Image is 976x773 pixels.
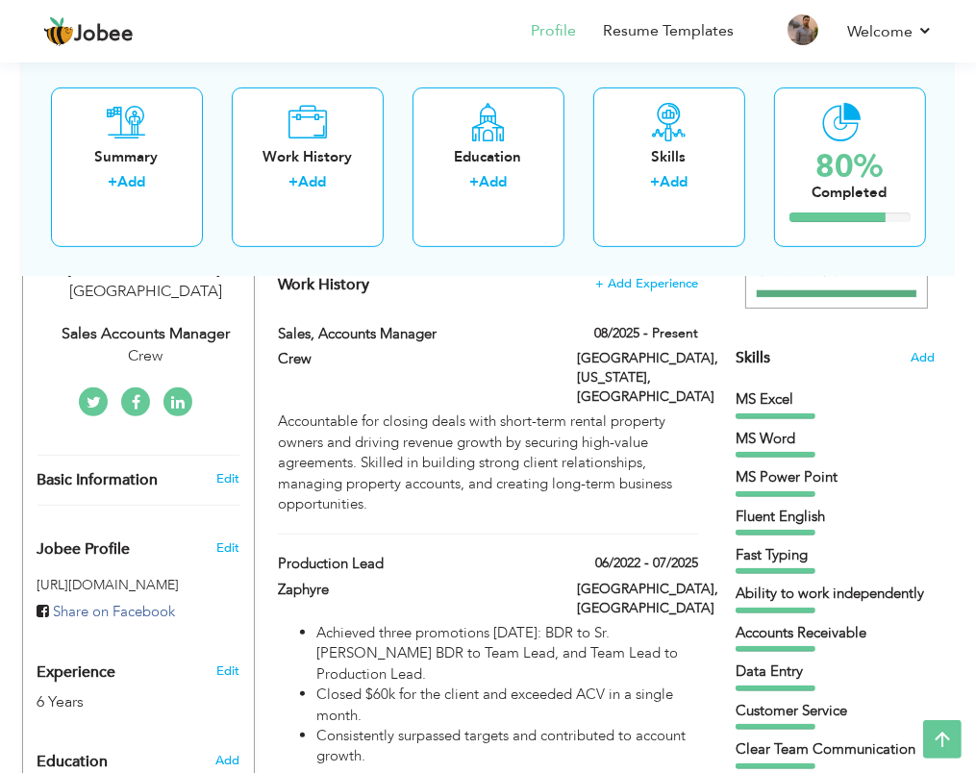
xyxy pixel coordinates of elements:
a: Profile [531,20,576,42]
div: Fast Typing [736,545,936,565]
label: Crew [278,349,548,369]
div: Accounts Receivable [736,623,936,643]
div: Work History [247,146,368,166]
div: Enhance your career by creating a custom URL for your Jobee public profile. [23,520,255,568]
a: Resume Templates [603,20,734,42]
span: Education [38,754,109,771]
h4: This helps to show the companies you have worked for. [278,275,698,294]
div: Completed [813,182,888,202]
label: 08/2025 - Present [594,324,698,343]
label: Production Lead [278,554,548,574]
a: Add [479,172,507,191]
span: Experience [38,664,116,682]
a: Jobee [43,16,134,47]
li: Achieved three promotions [DATE]: BDR to Sr. [PERSON_NAME] BDR to Team Lead, and Team Lead to Pro... [316,623,698,685]
div: Skills [609,146,730,166]
div: 80% [813,150,888,182]
label: [GEOGRAPHIC_DATA], [GEOGRAPHIC_DATA] [577,580,698,618]
h5: [URL][DOMAIN_NAME] [38,578,240,592]
label: [GEOGRAPHIC_DATA], [US_STATE], [GEOGRAPHIC_DATA] [577,349,698,407]
div: Crew [38,345,255,367]
div: Accountable for closing deals with short-term rental property owners and driving revenue growth b... [278,411,698,514]
div: MS Power Point [736,467,936,487]
a: Welcome [847,20,933,43]
li: Closed $60k for the client and exceeded ACV in a single month. [316,685,698,726]
span: Add [215,752,239,769]
div: Data Entry [736,661,936,682]
span: Jobee Profile [38,541,131,559]
div: Fluent English [736,507,936,527]
a: Add [117,172,145,191]
span: Skills [736,347,770,368]
span: Work History [278,274,369,295]
a: Add [298,172,326,191]
img: Profile Img [788,14,818,45]
a: Add [660,172,688,191]
div: Summary [66,146,188,166]
div: Ability to work independently [736,584,936,604]
label: Sales, Accounts Manager [278,324,548,344]
div: Clear Team Communication [736,739,936,760]
label: + [469,172,479,192]
label: + [650,172,660,192]
label: Zaphyre [278,580,548,600]
div: 6 Years [38,691,201,713]
div: MS Word [736,429,936,449]
div: Sales Accounts Manager [38,323,255,345]
span: Share on Facebook [54,602,176,621]
span: Add [912,349,936,367]
span: Jobee [74,24,134,45]
img: jobee.io [43,16,74,47]
span: Edit [216,539,239,557]
div: Customer Service [736,701,936,721]
a: Edit [216,662,239,680]
div: [GEOGRAPHIC_DATA] [GEOGRAPHIC_DATA] [38,259,255,303]
span: + Add Experience [595,277,698,290]
label: + [108,172,117,192]
a: Edit [216,470,239,487]
label: + [288,172,298,192]
span: Basic Information [38,472,159,489]
span: , [220,259,224,280]
label: 06/2022 - 07/2025 [595,554,698,573]
div: Education [428,146,549,166]
div: MS Excel [736,389,936,410]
